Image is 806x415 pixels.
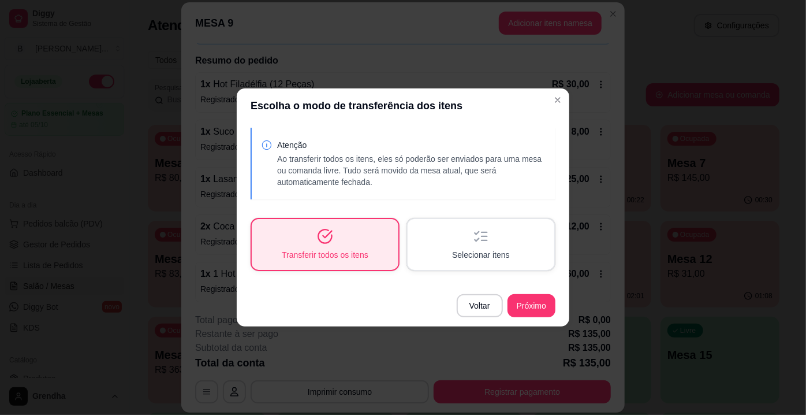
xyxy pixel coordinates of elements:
[406,218,555,271] button: Selecionar itens
[237,88,569,123] header: Escolha o modo de transferência dos itens
[277,139,546,151] p: Atenção
[277,153,546,188] p: Ao transferir todos os itens, eles só poderão ser enviados para uma mesa ou comanda livre. Tudo s...
[282,249,368,261] span: Transferir todos os itens
[508,294,555,317] button: Próximo
[548,91,567,109] button: Close
[452,249,510,261] span: Selecionar itens
[457,294,503,317] button: Voltar
[251,218,400,271] button: Transferir todos os itens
